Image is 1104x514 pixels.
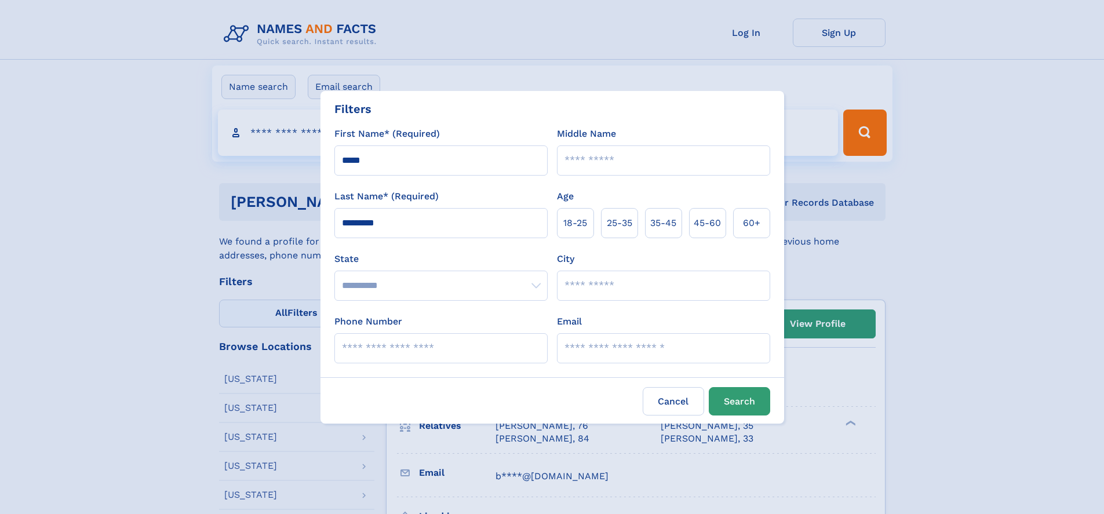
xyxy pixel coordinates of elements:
[694,216,721,230] span: 45‑60
[334,252,548,266] label: State
[743,216,760,230] span: 60+
[334,100,371,118] div: Filters
[557,252,574,266] label: City
[334,127,440,141] label: First Name* (Required)
[334,189,439,203] label: Last Name* (Required)
[607,216,632,230] span: 25‑35
[709,387,770,415] button: Search
[650,216,676,230] span: 35‑45
[643,387,704,415] label: Cancel
[557,315,582,329] label: Email
[557,127,616,141] label: Middle Name
[563,216,587,230] span: 18‑25
[334,315,402,329] label: Phone Number
[557,189,574,203] label: Age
